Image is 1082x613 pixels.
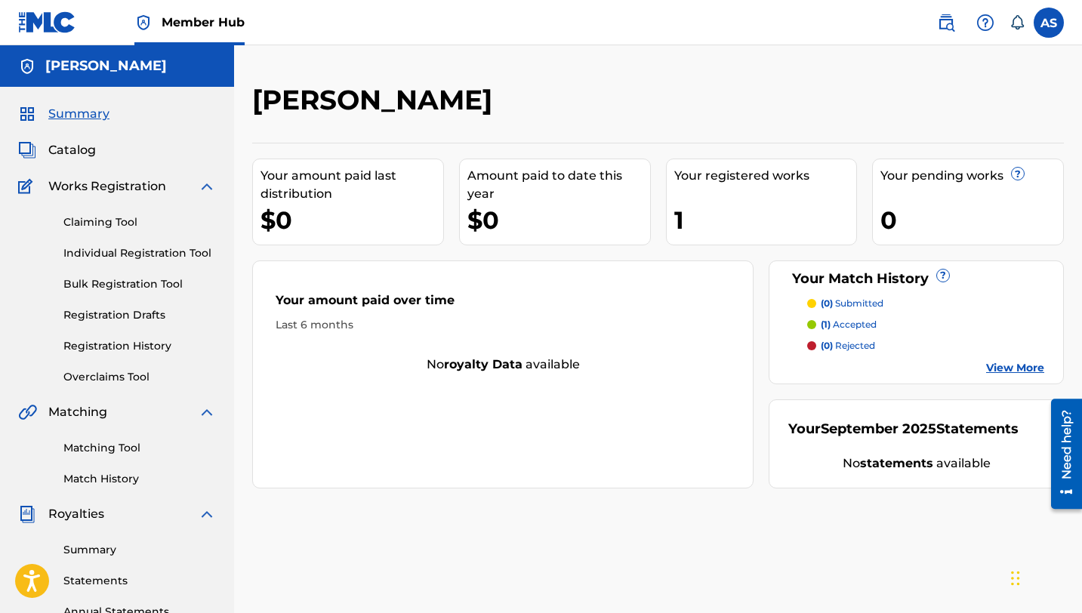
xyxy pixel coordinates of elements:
[18,141,96,159] a: CatalogCatalog
[63,369,216,385] a: Overclaims Tool
[48,505,104,523] span: Royalties
[18,105,109,123] a: SummarySummary
[48,177,166,196] span: Works Registration
[198,177,216,196] img: expand
[821,297,833,309] span: (0)
[63,471,216,487] a: Match History
[674,203,857,237] div: 1
[63,307,216,323] a: Registration Drafts
[1040,393,1082,514] iframe: Resource Center
[63,245,216,261] a: Individual Registration Tool
[63,338,216,354] a: Registration History
[260,203,443,237] div: $0
[788,269,1044,289] div: Your Match History
[788,454,1044,473] div: No available
[18,141,36,159] img: Catalog
[260,167,443,203] div: Your amount paid last distribution
[976,14,994,32] img: help
[162,14,245,31] span: Member Hub
[821,420,936,437] span: September 2025
[467,167,650,203] div: Amount paid to date this year
[63,573,216,589] a: Statements
[1010,15,1025,30] div: Notifications
[821,340,833,351] span: (0)
[931,8,961,38] a: Public Search
[807,297,1044,310] a: (0) submitted
[18,505,36,523] img: Royalties
[970,8,1000,38] div: Help
[198,505,216,523] img: expand
[252,83,500,117] h2: [PERSON_NAME]
[986,360,1044,376] a: View More
[788,419,1019,439] div: Your Statements
[276,291,730,317] div: Your amount paid over time
[48,105,109,123] span: Summary
[276,317,730,333] div: Last 6 months
[807,318,1044,331] a: (1) accepted
[63,542,216,558] a: Summary
[467,203,650,237] div: $0
[48,403,107,421] span: Matching
[48,141,96,159] span: Catalog
[18,105,36,123] img: Summary
[807,339,1044,353] a: (0) rejected
[821,318,877,331] p: accepted
[1034,8,1064,38] div: User Menu
[1012,168,1024,180] span: ?
[880,167,1063,185] div: Your pending works
[63,276,216,292] a: Bulk Registration Tool
[1011,556,1020,601] div: Drag
[45,57,167,75] h5: Amol Singh
[937,270,949,282] span: ?
[253,356,753,374] div: No available
[18,177,38,196] img: Works Registration
[1006,541,1082,613] iframe: Chat Widget
[198,403,216,421] img: expand
[18,57,36,75] img: Accounts
[18,11,76,33] img: MLC Logo
[821,339,875,353] p: rejected
[880,203,1063,237] div: 0
[937,14,955,32] img: search
[444,357,523,371] strong: royalty data
[674,167,857,185] div: Your registered works
[63,214,216,230] a: Claiming Tool
[821,297,883,310] p: submitted
[860,456,933,470] strong: statements
[63,440,216,456] a: Matching Tool
[134,14,153,32] img: Top Rightsholder
[821,319,831,330] span: (1)
[18,403,37,421] img: Matching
